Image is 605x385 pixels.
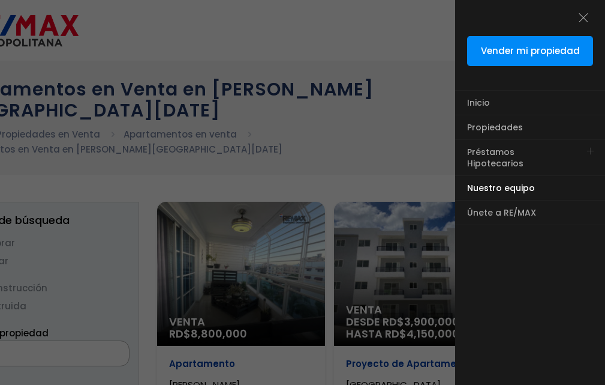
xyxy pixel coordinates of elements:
[467,121,523,133] span: Propiedades
[455,90,605,225] nav: Main menu
[455,90,605,225] div: main menu
[455,91,575,115] a: Inicio
[578,140,602,164] a: Toggle submenu
[455,176,575,200] a: Nuestro equipo
[455,140,575,175] a: Préstamos Hipotecarios
[577,8,597,28] a: menu close icon
[467,97,490,109] span: Inicio
[467,207,536,219] span: Únete a RE/MAX
[467,36,593,66] a: Vender mi propiedad
[467,146,523,169] span: Préstamos Hipotecarios
[455,201,575,225] a: Únete a RE/MAX
[467,182,535,194] span: Nuestro equipo
[455,115,575,139] a: Propiedades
